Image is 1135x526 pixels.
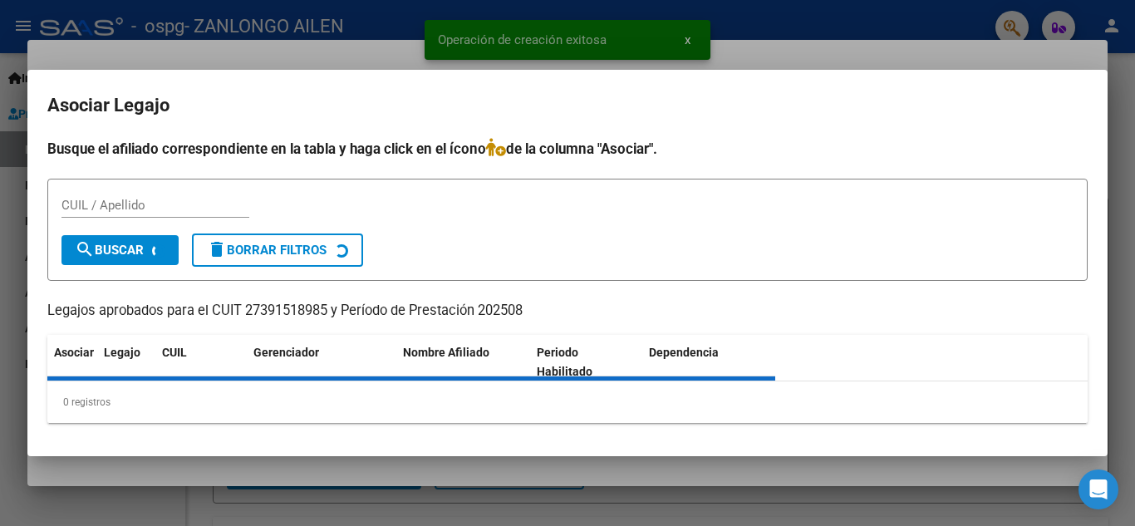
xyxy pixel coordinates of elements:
[642,335,776,390] datatable-header-cell: Dependencia
[97,335,155,390] datatable-header-cell: Legajo
[403,346,489,359] span: Nombre Afiliado
[47,138,1088,160] h4: Busque el afiliado correspondiente en la tabla y haga click en el ícono de la columna "Asociar".
[247,335,396,390] datatable-header-cell: Gerenciador
[192,234,363,267] button: Borrar Filtros
[61,235,179,265] button: Buscar
[75,239,95,259] mat-icon: search
[47,335,97,390] datatable-header-cell: Asociar
[75,243,144,258] span: Buscar
[1078,469,1118,509] div: Open Intercom Messenger
[47,90,1088,121] h2: Asociar Legajo
[47,301,1088,322] p: Legajos aprobados para el CUIT 27391518985 y Período de Prestación 202508
[47,381,1088,423] div: 0 registros
[530,335,642,390] datatable-header-cell: Periodo Habilitado
[155,335,247,390] datatable-header-cell: CUIL
[162,346,187,359] span: CUIL
[54,346,94,359] span: Asociar
[253,346,319,359] span: Gerenciador
[104,346,140,359] span: Legajo
[207,239,227,259] mat-icon: delete
[649,346,719,359] span: Dependencia
[396,335,530,390] datatable-header-cell: Nombre Afiliado
[207,243,327,258] span: Borrar Filtros
[537,346,592,378] span: Periodo Habilitado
